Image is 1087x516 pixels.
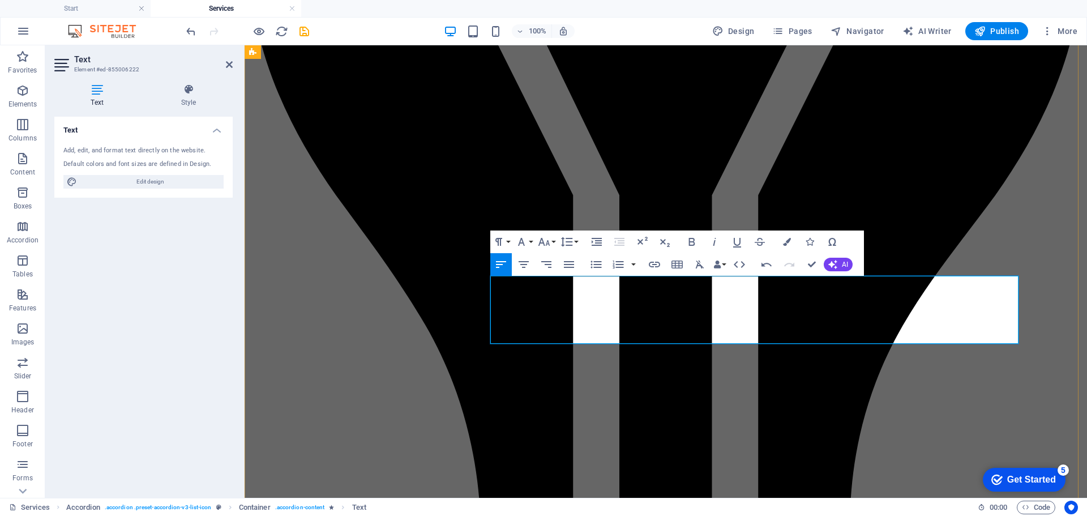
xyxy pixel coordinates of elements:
[8,66,37,75] p: Favorites
[66,501,100,514] span: Click to select. Double-click to edit
[9,501,50,514] a: Click to cancel selection. Double-click to open Pages
[666,253,688,276] button: Insert Table
[14,372,32,381] p: Slider
[529,24,547,38] h6: 100%
[824,258,853,271] button: AI
[105,501,212,514] span: . accordion .preset-accordion-v3-list-icon
[768,22,816,40] button: Pages
[1022,501,1050,514] span: Code
[799,231,820,253] button: Icons
[536,253,557,276] button: Align Right
[54,84,144,108] h4: Text
[252,24,266,38] button: Click here to leave preview mode and continue editing
[275,501,325,514] span: . accordion-content
[1042,25,1077,37] span: More
[585,253,607,276] button: Unordered List
[54,117,233,137] h4: Text
[275,25,288,38] i: Reload page
[297,24,311,38] button: save
[7,236,38,245] p: Accordion
[842,261,848,268] span: AI
[629,253,638,276] button: Ordered List
[831,25,884,37] span: Navigator
[902,25,952,37] span: AI Writer
[14,202,32,211] p: Boxes
[644,253,665,276] button: Insert Link
[826,22,889,40] button: Navigator
[772,25,812,37] span: Pages
[12,440,33,449] p: Footer
[513,253,534,276] button: Align Center
[12,270,33,279] p: Tables
[151,2,301,15] h4: Services
[9,6,92,29] div: Get Started 5 items remaining, 0% complete
[681,231,703,253] button: Bold (Ctrl+B)
[63,160,224,169] div: Default colors and font sizes are defined in Design.
[778,253,800,276] button: Redo (Ctrl+Shift+Z)
[756,253,777,276] button: Undo (Ctrl+Z)
[974,25,1019,37] span: Publish
[84,2,95,14] div: 5
[8,134,37,143] p: Columns
[998,503,999,511] span: :
[1064,501,1078,514] button: Usercentrics
[74,65,210,75] h3: Element #ed-855006222
[689,253,711,276] button: Clear Formatting
[513,231,534,253] button: Font Family
[536,231,557,253] button: Font Size
[10,168,35,177] p: Content
[586,231,607,253] button: Increase Indent
[749,231,771,253] button: Strikethrough
[729,253,750,276] button: HTML
[275,24,288,38] button: reload
[708,22,759,40] button: Design
[63,146,224,156] div: Add, edit, and format text directly on the website.
[11,338,35,347] p: Images
[66,501,366,514] nav: breadcrumb
[712,253,727,276] button: Data Bindings
[708,22,759,40] div: Design (Ctrl+Alt+Y)
[712,25,755,37] span: Design
[898,22,956,40] button: AI Writer
[631,231,653,253] button: Superscript
[11,406,34,415] p: Header
[216,504,221,510] i: This element is a customizable preset
[80,175,220,189] span: Edit design
[558,253,580,276] button: Align Justify
[1017,501,1055,514] button: Code
[726,231,748,253] button: Underline (Ctrl+U)
[298,25,311,38] i: Save (Ctrl+S)
[12,474,33,483] p: Forms
[65,24,150,38] img: Editor Logo
[607,253,629,276] button: Ordered List
[185,25,198,38] i: Undo: Delete elements (Ctrl+Z)
[512,24,552,38] button: 100%
[1037,22,1082,40] button: More
[329,504,334,510] i: Element contains an animation
[558,231,580,253] button: Line Height
[654,231,675,253] button: Subscript
[776,231,798,253] button: Colors
[490,253,512,276] button: Align Left
[965,22,1028,40] button: Publish
[609,231,630,253] button: Decrease Indent
[144,84,233,108] h4: Style
[978,501,1008,514] h6: Session time
[74,54,233,65] h2: Text
[352,501,366,514] span: Click to select. Double-click to edit
[239,501,271,514] span: Click to select. Double-click to edit
[184,24,198,38] button: undo
[9,304,36,313] p: Features
[63,175,224,189] button: Edit design
[990,501,1007,514] span: 00 00
[8,100,37,109] p: Elements
[821,231,843,253] button: Special Characters
[704,231,725,253] button: Italic (Ctrl+I)
[801,253,823,276] button: Confirm (Ctrl+⏎)
[33,12,82,23] div: Get Started
[558,26,568,36] i: On resize automatically adjust zoom level to fit chosen device.
[490,231,512,253] button: Paragraph Format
